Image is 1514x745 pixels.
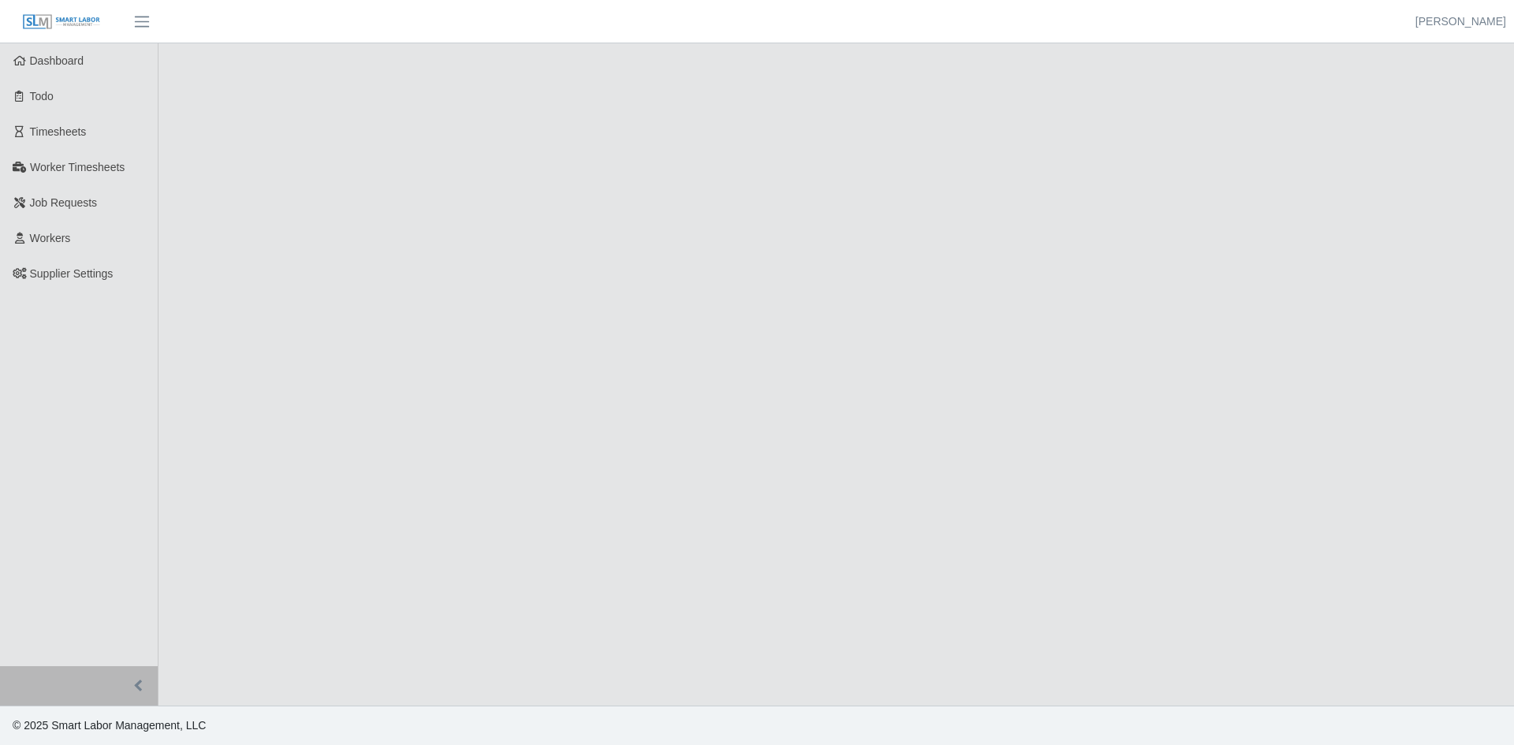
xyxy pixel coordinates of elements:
[1415,13,1506,30] a: [PERSON_NAME]
[30,267,114,280] span: Supplier Settings
[30,90,54,102] span: Todo
[13,719,206,732] span: © 2025 Smart Labor Management, LLC
[30,232,71,244] span: Workers
[30,161,125,173] span: Worker Timesheets
[30,125,87,138] span: Timesheets
[30,196,98,209] span: Job Requests
[30,54,84,67] span: Dashboard
[22,13,101,31] img: SLM Logo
